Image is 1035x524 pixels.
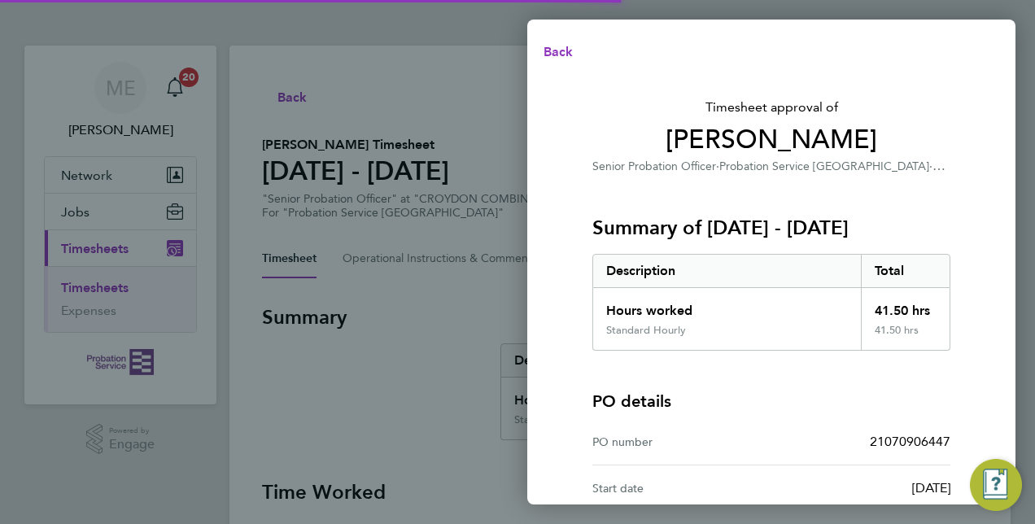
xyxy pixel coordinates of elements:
div: [DATE] [771,478,950,498]
div: Description [593,255,861,287]
span: [PERSON_NAME] [592,124,950,156]
button: Back [527,36,590,68]
div: 41.50 hrs [861,288,950,324]
div: Start date [592,478,771,498]
div: Standard Hourly [606,324,686,337]
span: Back [544,44,574,59]
span: Probation Service [GEOGRAPHIC_DATA] [719,159,929,173]
div: PO number [592,432,771,452]
span: · [716,159,719,173]
div: Hours worked [593,288,861,324]
span: 21070906447 [870,434,950,449]
span: Senior Probation Officer [592,159,716,173]
button: Engage Resource Center [970,459,1022,511]
div: 41.50 hrs [861,324,950,350]
h4: PO details [592,390,671,413]
div: Total [861,255,950,287]
span: · [929,158,945,173]
div: Summary of 11 - 17 Aug 2025 [592,254,950,351]
h3: Summary of [DATE] - [DATE] [592,215,950,241]
span: Timesheet approval of [592,98,950,117]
